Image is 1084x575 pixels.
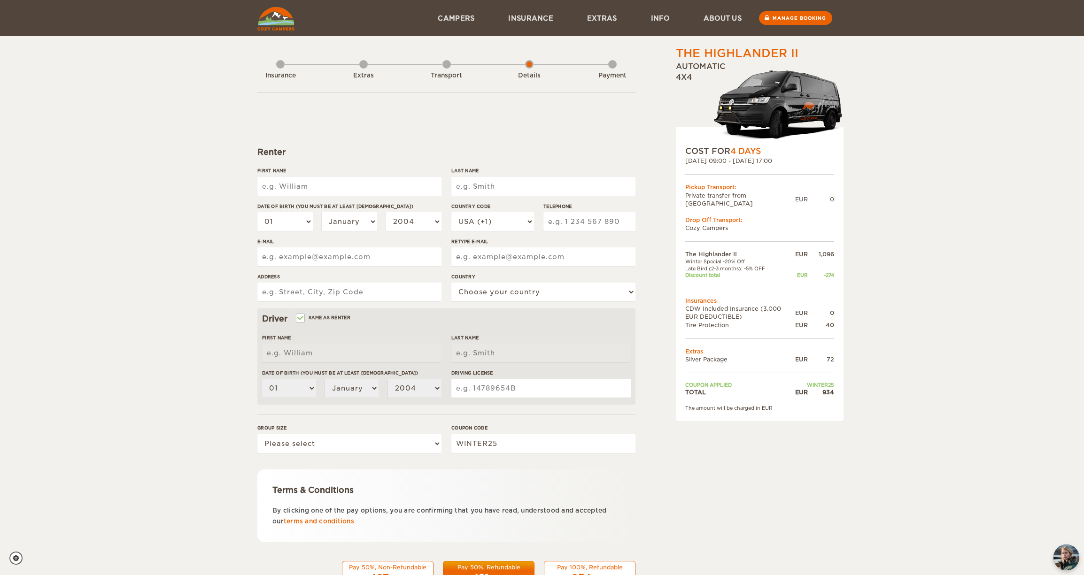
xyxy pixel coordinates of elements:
[808,250,834,258] div: 1,096
[685,216,834,224] div: Drop Off Transport:
[713,64,844,146] img: stor-langur-223.png
[808,388,834,396] div: 934
[685,405,834,411] div: The amount will be charged in EUR
[685,321,795,329] td: Tire Protection
[685,250,795,258] td: The Highlander II
[759,11,832,25] a: Manage booking
[685,258,795,265] td: Winter Special -20% Off
[451,334,631,341] label: Last Name
[297,313,350,322] label: Same as renter
[257,424,441,431] label: Group size
[262,334,441,341] label: First Name
[451,379,631,398] input: e.g. 14789654B
[550,563,629,571] div: Pay 100%, Refundable
[451,167,635,174] label: Last Name
[685,224,834,232] td: Cozy Campers
[795,309,808,317] div: EUR
[795,250,808,258] div: EUR
[543,212,635,231] input: e.g. 1 234 567 890
[257,247,441,266] input: e.g. example@example.com
[262,344,441,362] input: e.g. William
[257,238,441,245] label: E-mail
[297,316,303,322] input: Same as renter
[284,518,354,525] a: terms and conditions
[685,347,834,355] td: Extras
[257,283,441,301] input: e.g. Street, City, Zip Code
[257,167,441,174] label: First Name
[257,203,441,210] label: Date of birth (You must be at least [DEMOGRAPHIC_DATA])
[685,192,795,207] td: Private transfer from [GEOGRAPHIC_DATA]
[451,203,534,210] label: Country Code
[451,273,635,280] label: Country
[808,355,834,363] div: 72
[257,273,441,280] label: Address
[676,61,844,146] div: Automatic 4x4
[421,71,472,80] div: Transport
[685,305,795,321] td: CDW Included Insurance (3.000 EUR DEDUCTIBLE)
[262,313,631,324] div: Driver
[1053,544,1079,570] button: chat-button
[348,563,427,571] div: Pay 50%, Non-Refundable
[685,146,834,157] div: COST FOR
[587,71,638,80] div: Payment
[451,247,635,266] input: e.g. example@example.com
[262,369,441,376] label: Date of birth (You must be at least [DEMOGRAPHIC_DATA])
[451,177,635,196] input: e.g. Smith
[451,238,635,245] label: Retype E-mail
[272,505,620,527] p: By clicking one of the pay options, you are confirming that you have read, understood and accepte...
[808,309,834,317] div: 0
[808,272,834,278] div: -274
[257,7,294,31] img: Cozy Campers
[730,146,761,156] span: 4 Days
[685,272,795,278] td: Discount total
[257,177,441,196] input: e.g. William
[503,71,555,80] div: Details
[685,265,795,272] td: Late Bird (2-3 months): -5% OFF
[685,382,795,388] td: Coupon applied
[795,388,808,396] div: EUR
[808,321,834,329] div: 40
[795,272,808,278] div: EUR
[543,203,635,210] label: Telephone
[255,71,306,80] div: Insurance
[1053,544,1079,570] img: Freyja at Cozy Campers
[795,321,808,329] div: EUR
[795,195,808,203] div: EUR
[272,484,620,496] div: Terms & Conditions
[808,195,834,203] div: 0
[257,146,635,158] div: Renter
[685,183,834,191] div: Pickup Transport:
[451,424,635,431] label: Coupon code
[685,297,834,305] td: Insurances
[685,388,795,396] td: TOTAL
[451,344,631,362] input: e.g. Smith
[9,552,29,565] a: Cookie settings
[449,563,528,571] div: Pay 50%, Refundable
[338,71,389,80] div: Extras
[685,355,795,363] td: Silver Package
[795,355,808,363] div: EUR
[451,369,631,376] label: Driving License
[795,382,834,388] td: WINTER25
[676,46,798,61] div: The Highlander II
[685,157,834,165] div: [DATE] 09:00 - [DATE] 17:00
